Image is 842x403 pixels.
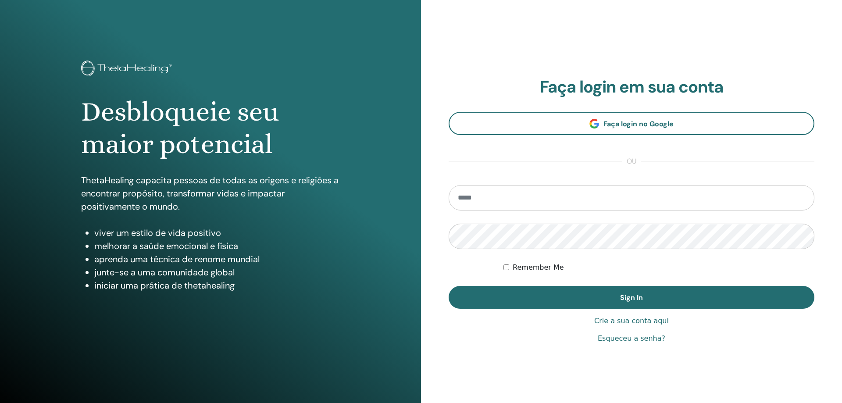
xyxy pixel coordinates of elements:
li: iniciar uma prática de thetahealing [94,279,340,292]
h2: Faça login em sua conta [449,77,814,97]
li: melhorar a saúde emocional e física [94,239,340,253]
a: Esqueceu a senha? [598,333,665,344]
a: Faça login no Google [449,112,814,135]
div: Keep me authenticated indefinitely or until I manually logout [503,262,814,273]
h1: Desbloqueie seu maior potencial [81,96,340,161]
a: Crie a sua conta aqui [594,316,669,326]
span: Faça login no Google [603,119,674,128]
p: ThetaHealing capacita pessoas de todas as origens e religiões a encontrar propósito, transformar ... [81,174,340,213]
span: Sign In [620,293,643,302]
li: aprenda uma técnica de renome mundial [94,253,340,266]
label: Remember Me [513,262,564,273]
li: junte-se a uma comunidade global [94,266,340,279]
button: Sign In [449,286,814,309]
span: ou [622,156,641,167]
li: viver um estilo de vida positivo [94,226,340,239]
